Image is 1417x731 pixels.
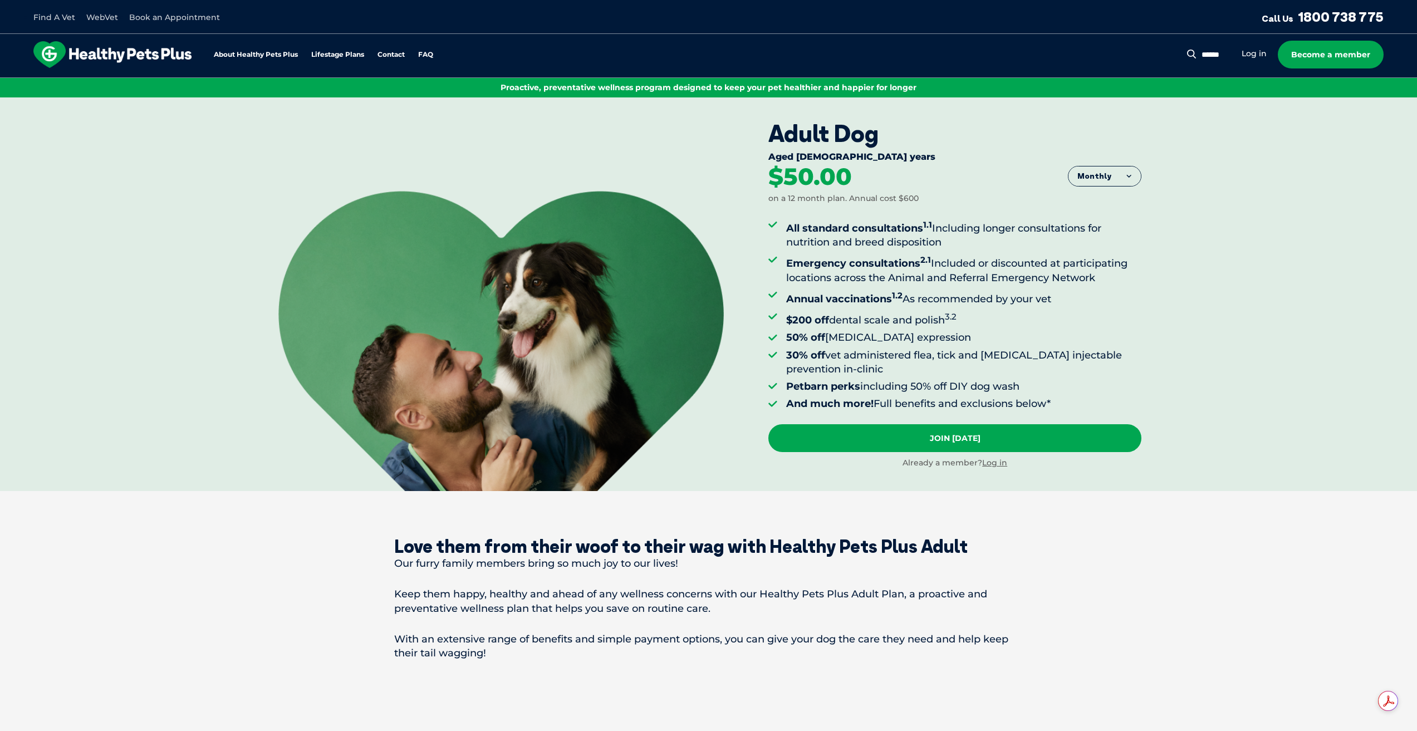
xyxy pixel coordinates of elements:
[786,349,825,361] strong: 30% off
[786,288,1141,306] li: As recommended by your vet
[786,398,874,410] strong: And much more!
[786,380,1141,394] li: including 50% off DIY dog wash
[1242,48,1267,59] a: Log in
[786,218,1141,249] li: Including longer consultations for nutrition and breed disposition
[278,191,724,491] img: <br /> <b>Warning</b>: Undefined variable $title in <b>/var/www/html/current/codepool/wp-content/...
[311,51,364,58] a: Lifestage Plans
[892,290,903,301] sup: 1.2
[129,12,220,22] a: Book an Appointment
[786,331,1141,345] li: [MEDICAL_DATA] expression
[501,82,916,92] span: Proactive, preventative wellness program designed to keep your pet healthier and happier for longer
[1185,48,1199,60] button: Search
[786,397,1141,411] li: Full benefits and exclusions below*
[418,51,433,58] a: FAQ
[214,51,298,58] a: About Healthy Pets Plus
[768,151,1141,165] div: Aged [DEMOGRAPHIC_DATA] years
[377,51,405,58] a: Contact
[768,165,852,189] div: $50.00
[768,458,1141,469] div: Already a member?
[923,219,932,230] sup: 1.1
[768,120,1141,148] div: Adult Dog
[786,253,1141,284] li: Included or discounted at participating locations across the Animal and Referral Emergency Network
[786,314,829,326] strong: $200 off
[768,424,1141,452] a: Join [DATE]
[1278,41,1384,68] a: Become a member
[786,222,932,234] strong: All standard consultations
[86,12,118,22] a: WebVet
[394,557,1023,571] p: Our furry family members bring so much joy to our lives!
[1262,13,1293,24] span: Call Us
[920,254,931,265] sup: 2.1
[786,293,903,305] strong: Annual vaccinations
[1068,166,1141,187] button: Monthly
[982,458,1007,468] a: Log in
[1262,8,1384,25] a: Call Us1800 738 775
[786,331,825,344] strong: 50% off
[786,380,860,393] strong: Petbarn perks
[786,349,1141,376] li: vet administered flea, tick and [MEDICAL_DATA] injectable prevention in-clinic
[33,41,192,68] img: hpp-logo
[33,12,75,22] a: Find A Vet
[786,257,931,269] strong: Emergency consultations
[786,310,1141,327] li: dental scale and polish
[394,587,1023,615] p: Keep them happy, healthy and ahead of any wellness concerns with our Healthy Pets Plus Adult Plan...
[768,193,919,204] div: on a 12 month plan. Annual cost $600
[394,536,1023,557] div: Love them from their woof to their wag with Healthy Pets Plus Adult
[394,632,1023,660] p: With an extensive range of benefits and simple payment options, you can give your dog the care th...
[945,311,957,322] sup: 3.2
